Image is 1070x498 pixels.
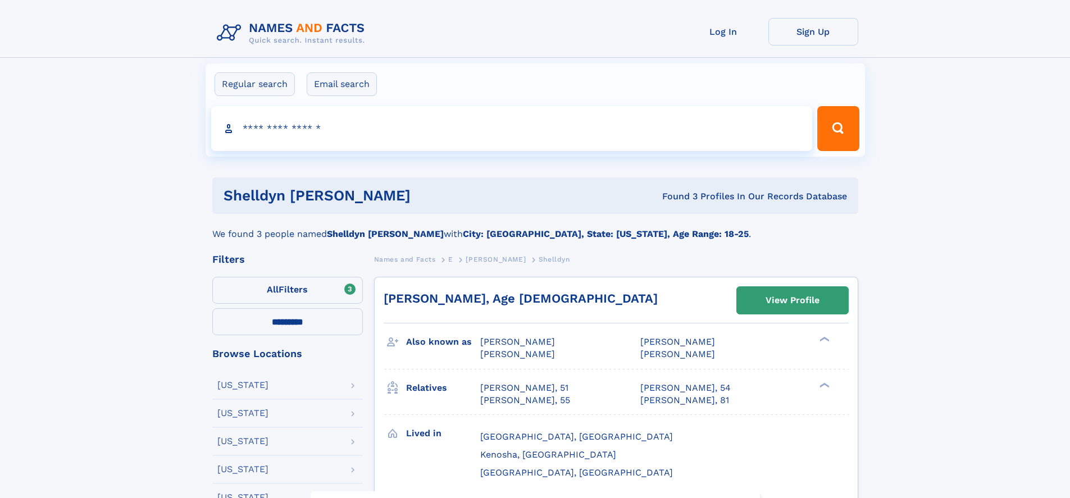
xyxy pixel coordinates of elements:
b: Shelldyn [PERSON_NAME] [327,229,444,239]
h3: Also known as [406,332,480,351]
div: [US_STATE] [217,465,268,474]
a: Names and Facts [374,252,436,266]
div: Filters [212,254,363,264]
a: [PERSON_NAME], 54 [640,382,731,394]
a: E [448,252,453,266]
span: Kenosha, [GEOGRAPHIC_DATA] [480,449,616,460]
h1: shelldyn [PERSON_NAME] [224,189,536,203]
div: [US_STATE] [217,381,268,390]
a: View Profile [737,287,848,314]
a: [PERSON_NAME], 51 [480,382,568,394]
span: [PERSON_NAME] [480,349,555,359]
input: search input [211,106,813,151]
span: [PERSON_NAME] [480,336,555,347]
label: Email search [307,72,377,96]
a: [PERSON_NAME], 55 [480,394,570,406]
span: [PERSON_NAME] [640,336,715,347]
img: Logo Names and Facts [212,18,374,48]
span: [GEOGRAPHIC_DATA], [GEOGRAPHIC_DATA] [480,467,673,478]
a: [PERSON_NAME], Age [DEMOGRAPHIC_DATA] [384,291,658,305]
a: [PERSON_NAME], 81 [640,394,729,406]
div: [US_STATE] [217,437,268,446]
h3: Lived in [406,424,480,443]
a: Sign Up [768,18,858,45]
label: Filters [212,277,363,304]
span: E [448,255,453,263]
button: Search Button [817,106,859,151]
span: [PERSON_NAME] [640,349,715,359]
h3: Relatives [406,378,480,398]
span: [PERSON_NAME] [466,255,526,263]
span: All [267,284,279,295]
a: Log In [679,18,768,45]
div: Browse Locations [212,349,363,359]
div: Found 3 Profiles In Our Records Database [536,190,847,203]
div: We found 3 people named with . [212,214,858,241]
div: View Profile [766,287,819,313]
label: Regular search [215,72,295,96]
div: ❯ [817,336,830,343]
a: [PERSON_NAME] [466,252,526,266]
span: Shelldyn [539,255,570,263]
div: ❯ [817,381,830,389]
b: City: [GEOGRAPHIC_DATA], State: [US_STATE], Age Range: 18-25 [463,229,749,239]
span: [GEOGRAPHIC_DATA], [GEOGRAPHIC_DATA] [480,431,673,442]
div: [US_STATE] [217,409,268,418]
